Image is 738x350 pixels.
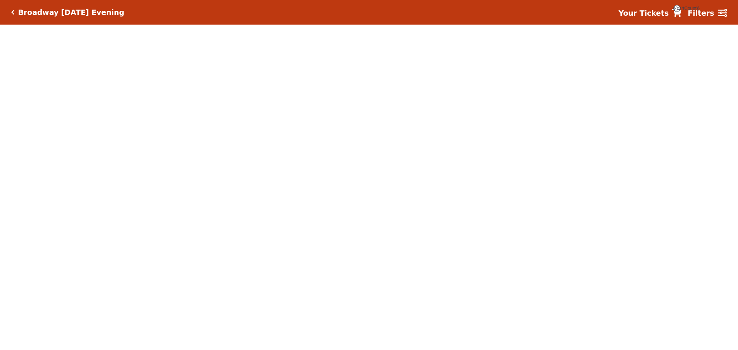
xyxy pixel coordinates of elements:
[688,8,727,19] a: Filters
[673,5,680,12] span: {{cartCount}}
[618,9,669,17] strong: Your Tickets
[11,10,15,15] a: Click here to go back to filters
[688,9,714,17] strong: Filters
[18,8,124,17] h5: Broadway [DATE] Evening
[618,8,681,19] a: Your Tickets {{cartCount}}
